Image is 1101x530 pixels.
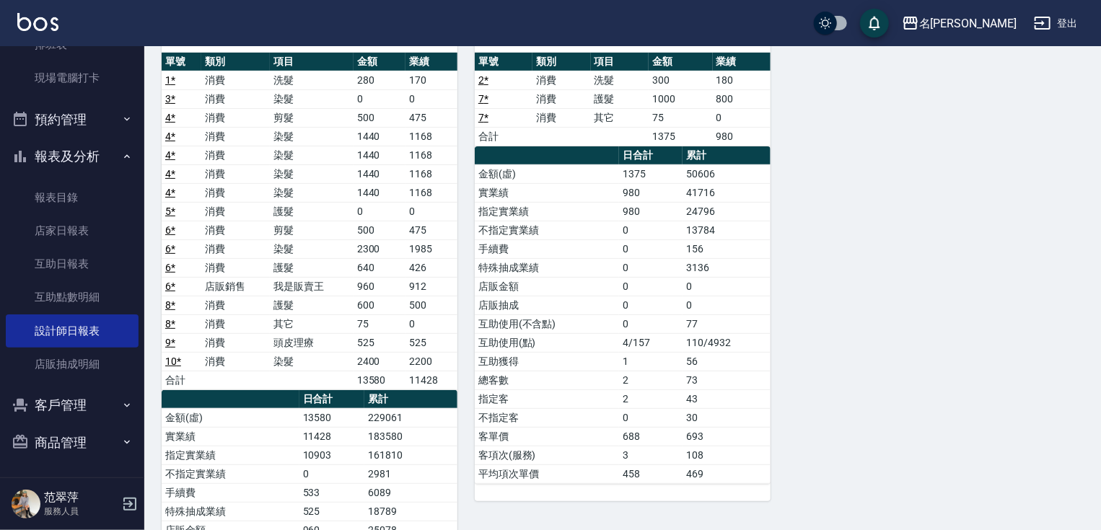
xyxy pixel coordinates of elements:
[354,183,405,202] td: 1440
[475,221,619,239] td: 不指定實業績
[6,61,139,94] a: 現場電腦打卡
[6,214,139,247] a: 店家日報表
[162,483,299,502] td: 手續費
[405,71,457,89] td: 170
[532,53,590,71] th: 類別
[162,427,299,446] td: 實業績
[475,314,619,333] td: 互助使用(不含點)
[354,164,405,183] td: 1440
[860,9,889,37] button: save
[683,202,771,221] td: 24796
[475,164,619,183] td: 金額(虛)
[201,71,270,89] td: 消費
[619,183,683,202] td: 980
[270,314,354,333] td: 其它
[405,314,457,333] td: 0
[6,348,139,381] a: 店販抽成明細
[405,371,457,389] td: 11428
[683,296,771,314] td: 0
[162,53,201,71] th: 單號
[405,183,457,202] td: 1168
[475,258,619,277] td: 特殊抽成業績
[162,446,299,464] td: 指定實業績
[299,427,364,446] td: 11428
[162,53,457,390] table: a dense table
[713,71,771,89] td: 180
[619,427,683,446] td: 688
[6,138,139,175] button: 報表及分析
[619,239,683,258] td: 0
[270,71,354,89] td: 洗髮
[896,9,1022,38] button: 名[PERSON_NAME]
[683,183,771,202] td: 41716
[6,181,139,214] a: 報表目錄
[683,314,771,333] td: 77
[475,371,619,389] td: 總客數
[683,371,771,389] td: 73
[683,446,771,464] td: 108
[162,502,299,521] td: 特殊抽成業績
[354,333,405,352] td: 525
[919,14,1017,32] div: 名[PERSON_NAME]
[354,146,405,164] td: 1440
[6,101,139,138] button: 預約管理
[162,408,299,427] td: 金額(虛)
[649,53,713,71] th: 金額
[405,127,457,146] td: 1168
[619,146,683,165] th: 日合計
[475,202,619,221] td: 指定實業績
[299,408,364,427] td: 13580
[270,258,354,277] td: 護髮
[683,389,771,408] td: 43
[354,314,405,333] td: 75
[475,333,619,352] td: 互助使用(點)
[270,277,354,296] td: 我是販賣王
[354,296,405,314] td: 600
[532,71,590,89] td: 消費
[683,258,771,277] td: 3136
[619,371,683,389] td: 2
[364,390,457,409] th: 累計
[201,183,270,202] td: 消費
[619,314,683,333] td: 0
[270,239,354,258] td: 染髮
[201,146,270,164] td: 消費
[299,464,364,483] td: 0
[619,389,683,408] td: 2
[354,277,405,296] td: 960
[44,505,118,518] p: 服務人員
[619,277,683,296] td: 0
[405,202,457,221] td: 0
[475,127,532,146] td: 合計
[201,314,270,333] td: 消費
[270,202,354,221] td: 護髮
[6,424,139,461] button: 商品管理
[683,464,771,483] td: 469
[405,146,457,164] td: 1168
[354,89,405,108] td: 0
[201,89,270,108] td: 消費
[354,221,405,239] td: 500
[405,89,457,108] td: 0
[270,183,354,202] td: 染髮
[201,127,270,146] td: 消費
[475,53,771,146] table: a dense table
[405,164,457,183] td: 1168
[649,108,713,127] td: 75
[162,371,201,389] td: 合計
[683,427,771,446] td: 693
[270,89,354,108] td: 染髮
[6,281,139,314] a: 互助點數明細
[591,71,649,89] td: 洗髮
[364,464,457,483] td: 2981
[619,408,683,427] td: 0
[591,108,649,127] td: 其它
[683,333,771,352] td: 110/4932
[532,108,590,127] td: 消費
[475,53,532,71] th: 單號
[201,239,270,258] td: 消費
[475,446,619,464] td: 客項次(服務)
[619,221,683,239] td: 0
[591,89,649,108] td: 護髮
[619,446,683,464] td: 3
